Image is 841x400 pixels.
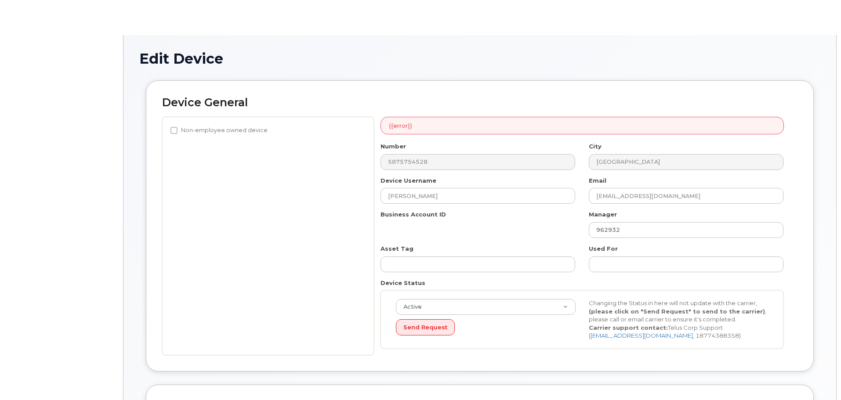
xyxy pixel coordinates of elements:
[170,127,178,134] input: Non-employee owned device
[589,142,602,151] label: City
[589,245,618,253] label: Used For
[381,142,406,151] label: Number
[381,245,413,253] label: Asset Tag
[589,177,606,185] label: Email
[381,177,436,185] label: Device Username
[381,279,425,287] label: Device Status
[170,125,268,136] label: Non-employee owned device
[381,117,784,135] div: {{error}}
[589,210,617,219] label: Manager
[139,51,820,66] h1: Edit Device
[396,319,455,335] button: Send Request
[381,210,446,219] label: Business Account ID
[589,222,783,238] input: Select manager
[589,308,765,315] strong: (please click on "Send Request" to send to the carrier)
[162,97,797,109] h2: Device General
[589,324,668,331] strong: Carrier support contact:
[582,299,775,340] div: Changing the Status in here will not update with the carrier, , please call or email carrier to e...
[591,332,693,339] a: [EMAIL_ADDRESS][DOMAIN_NAME]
